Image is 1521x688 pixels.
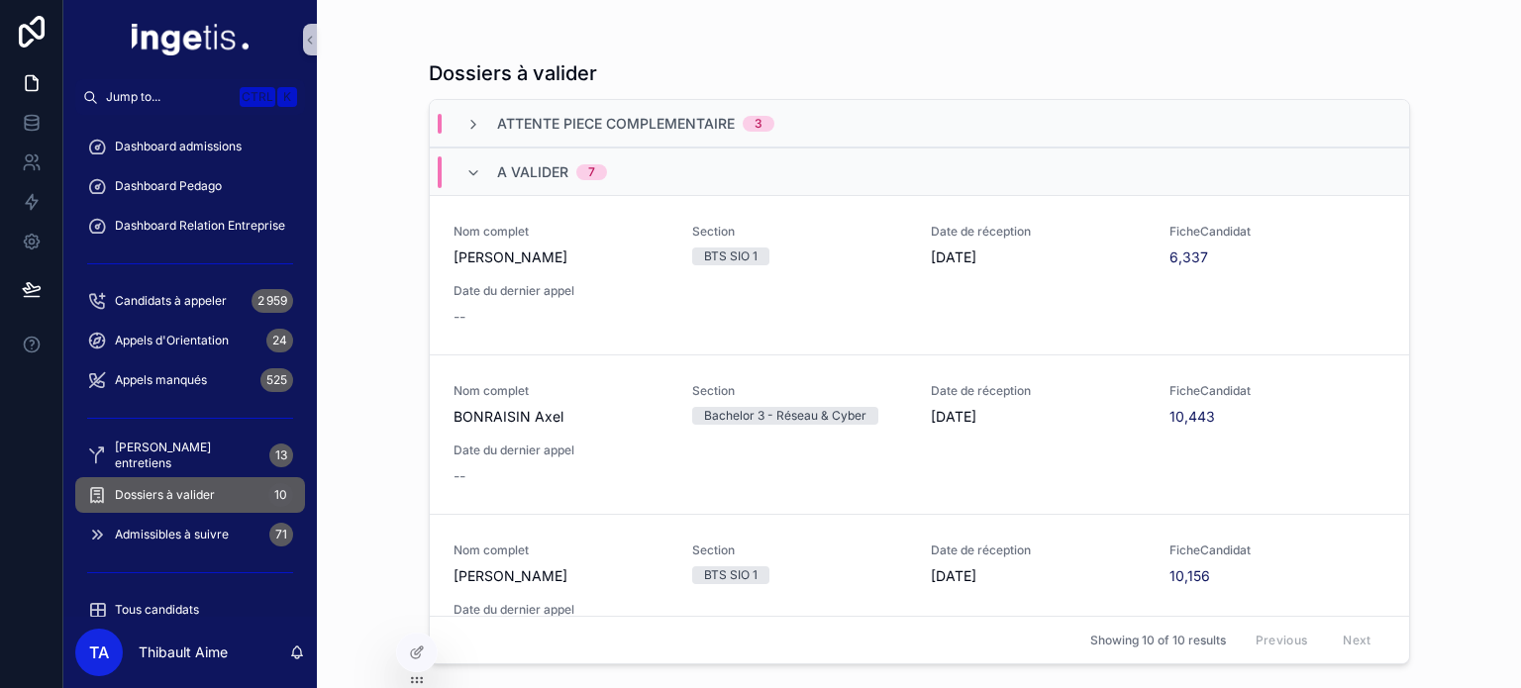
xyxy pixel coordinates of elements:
[266,329,293,352] div: 24
[454,283,668,299] span: Date du dernier appel
[454,442,668,458] span: Date du dernier appel
[430,514,1409,673] a: Nom complet[PERSON_NAME]SectionBTS SIO 1Date de réception[DATE]FicheCandidat10,156Date du dernier...
[931,566,1146,586] span: [DATE]
[75,283,305,319] a: Candidats à appeler2 959
[75,168,305,204] a: Dashboard Pedago
[430,195,1409,354] a: Nom complet[PERSON_NAME]SectionBTS SIO 1Date de réception[DATE]FicheCandidat6,337Date du dernier ...
[704,407,866,425] div: Bachelor 3 - Réseau & Cyber
[115,487,215,503] span: Dossiers à valider
[497,162,568,182] span: A valider
[497,114,735,134] span: Attente piece complementaire
[454,307,465,327] span: --
[1169,383,1384,399] span: FicheCandidat
[454,566,668,586] span: [PERSON_NAME]
[89,640,109,664] span: TA
[115,527,229,542] span: Admissibles à suivre
[63,115,317,617] div: scrollable content
[588,164,595,180] div: 7
[931,542,1146,558] span: Date de réception
[1169,224,1384,240] span: FicheCandidat
[704,566,758,584] div: BTS SIO 1
[75,517,305,552] a: Admissibles à suivre71
[454,542,668,558] span: Nom complet
[115,333,229,348] span: Appels d'Orientation
[75,129,305,164] a: Dashboard admissions
[115,293,227,309] span: Candidats à appeler
[704,247,758,265] div: BTS SIO 1
[115,218,285,234] span: Dashboard Relation Entreprise
[454,383,668,399] span: Nom complet
[115,440,261,471] span: [PERSON_NAME] entretiens
[1090,633,1226,648] span: Showing 10 of 10 results
[692,383,907,399] span: Section
[454,247,668,267] span: [PERSON_NAME]
[139,642,228,662] p: Thibault Aime
[454,602,668,618] span: Date du dernier appel
[252,289,293,313] div: 2 959
[454,466,465,486] span: --
[75,592,305,628] a: Tous candidats
[75,438,305,473] a: [PERSON_NAME] entretiens13
[268,483,293,507] div: 10
[931,224,1146,240] span: Date de réception
[692,542,907,558] span: Section
[279,89,295,105] span: K
[75,79,305,115] button: Jump to...CtrlK
[269,443,293,467] div: 13
[75,323,305,358] a: Appels d'Orientation24
[115,178,222,194] span: Dashboard Pedago
[1169,247,1208,267] a: 6,337
[429,59,597,87] h1: Dossiers à valider
[260,368,293,392] div: 525
[115,602,199,618] span: Tous candidats
[240,87,275,107] span: Ctrl
[931,247,1146,267] span: [DATE]
[931,383,1146,399] span: Date de réception
[454,407,668,427] span: BONRAISIN Axel
[75,477,305,513] a: Dossiers à valider10
[1169,542,1384,558] span: FicheCandidat
[692,224,907,240] span: Section
[75,362,305,398] a: Appels manqués525
[106,89,232,105] span: Jump to...
[115,372,207,388] span: Appels manqués
[755,116,762,132] div: 3
[1169,407,1215,427] a: 10,443
[115,139,242,154] span: Dashboard admissions
[430,354,1409,514] a: Nom completBONRAISIN AxelSectionBachelor 3 - Réseau & CyberDate de réception[DATE]FicheCandidat10...
[454,224,668,240] span: Nom complet
[1169,566,1210,586] a: 10,156
[132,24,249,55] img: App logo
[269,523,293,546] div: 71
[75,208,305,244] a: Dashboard Relation Entreprise
[931,407,1146,427] span: [DATE]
